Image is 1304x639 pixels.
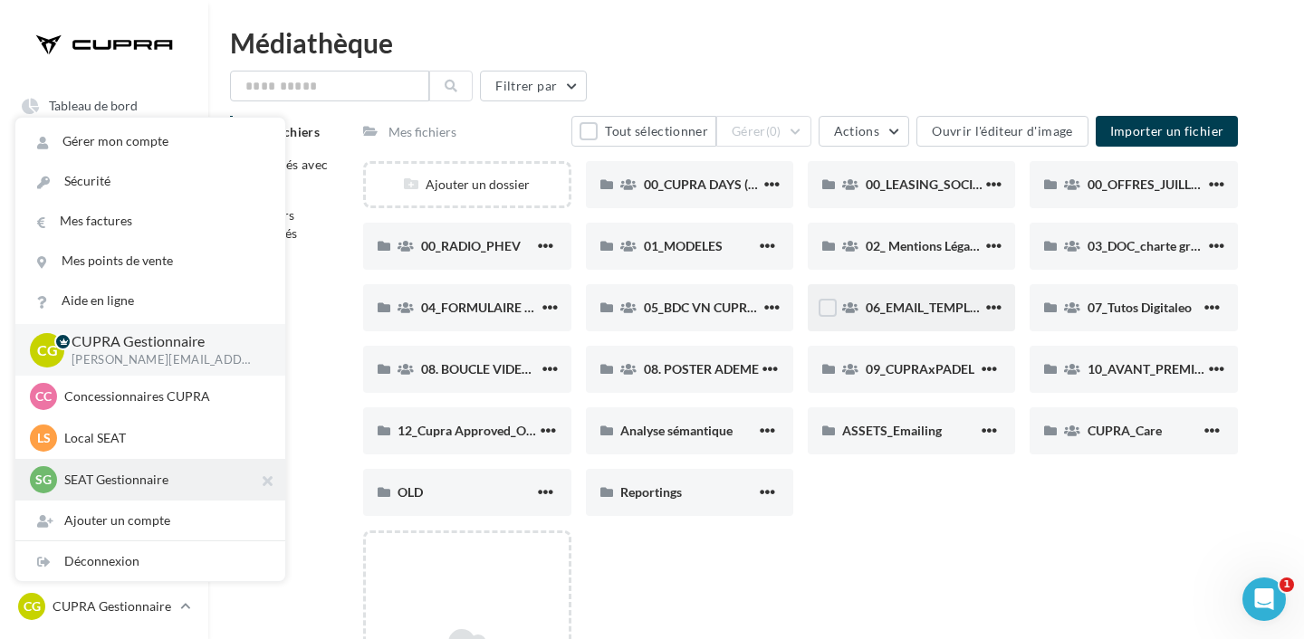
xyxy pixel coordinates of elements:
[388,123,456,141] div: Mes fichiers
[15,121,285,161] a: Gérer mon compte
[15,541,285,581] div: Déconnexion
[1110,123,1224,138] span: Importer un fichier
[834,123,879,138] span: Actions
[11,291,197,323] a: Affiliés
[35,471,52,489] span: SG
[866,300,1076,315] span: 06_EMAIL_TEMPLATE HTML CUPRA
[11,250,197,282] a: Médiathèque
[35,387,52,405] span: CC
[480,71,587,101] button: Filtrer par
[15,201,285,241] a: Mes factures
[571,116,716,147] button: Tout sélectionner
[49,98,138,113] span: Tableau de bord
[398,423,666,438] span: 12_Cupra Approved_OCCASIONS_GARANTIES
[866,176,1068,192] span: 00_LEASING_SOCIAL_ÉLECTRIQUE
[366,176,568,194] div: Ajouter un dossier
[421,361,660,377] span: 08. BOUCLE VIDEO ECRAN SHOWROOM
[11,89,197,121] a: Tableau de bord
[15,281,285,320] a: Aide en ligne
[620,423,733,438] span: Analyse sémantique
[644,238,723,253] span: 01_MODELES
[11,371,197,421] a: PLV et print personnalisable
[11,169,197,203] a: Boîte de réception 99+
[1088,300,1192,315] span: 07_Tutos Digitaleo
[866,361,974,377] span: 09_CUPRAxPADEL
[1088,423,1162,438] span: CUPRA_Care
[64,429,264,447] p: Local SEAT
[644,361,759,377] span: 08. POSTER ADEME
[11,210,197,243] a: Visibilité locale
[1242,577,1286,621] iframe: Intercom live chat
[1088,176,1243,192] span: 00_OFFRES_JUILLET AOÛT
[1096,116,1239,147] button: Importer un fichier
[53,597,173,615] p: CUPRA Gestionnaire
[398,484,423,500] span: OLD
[842,423,942,438] span: ASSETS_Emailing
[247,157,329,190] span: Partagés avec moi
[37,339,58,360] span: CG
[11,129,197,161] a: Opérations
[819,116,909,147] button: Actions
[230,29,1282,56] div: Médiathèque
[15,161,285,201] a: Sécurité
[72,352,256,368] p: [PERSON_NAME][EMAIL_ADDRESS][DOMAIN_NAME]
[11,330,197,363] a: Campagnes
[644,176,775,192] span: 00_CUPRA DAYS (JPO)
[644,300,788,315] span: 05_BDC VN CUPRA 2024
[15,501,285,540] div: Ajouter un compte
[716,116,811,147] button: Gérer(0)
[72,331,256,352] p: CUPRA Gestionnaire
[64,387,264,405] p: Concessionnaires CUPRA
[24,597,41,615] span: CG
[421,300,690,315] span: 04_FORMULAIRE DES DEMANDES CRÉATIVES
[866,238,985,253] span: 02_ Mentions Légales
[14,589,194,624] a: CG CUPRA Gestionnaire
[1280,577,1294,592] span: 1
[15,241,285,281] a: Mes points de vente
[620,484,682,500] span: Reportings
[64,471,264,489] p: SEAT Gestionnaire
[766,124,781,138] span: (0)
[37,429,51,447] span: LS
[916,116,1088,147] button: Ouvrir l'éditeur d'image
[421,238,521,253] span: 00_RADIO_PHEV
